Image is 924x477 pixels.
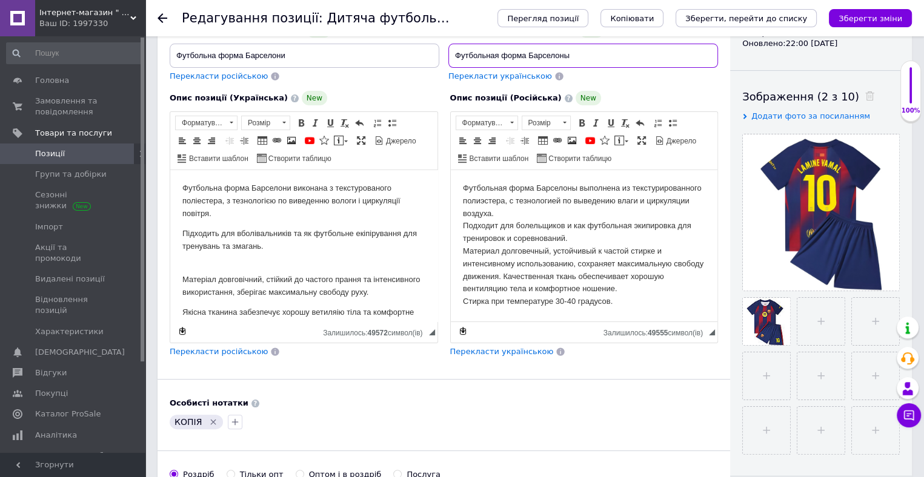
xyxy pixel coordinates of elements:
iframe: Редактор, BC835045-EE77-47F9-AA45-2876AE4F954C [451,170,718,321]
a: Жирний (Ctrl+B) [575,116,588,130]
span: Замовлення та повідомлення [35,96,112,117]
a: Вставити/Редагувати посилання (Ctrl+L) [270,134,284,147]
button: Зберегти зміни [829,9,912,27]
span: Перекласти російською [170,347,268,356]
input: Наприклад, H&M жіноча сукня зелена 38 розмір вечірня максі з блискітками [170,44,439,68]
span: Форматування [456,116,506,130]
a: Форматування [456,116,518,130]
a: По лівому краю [456,134,470,147]
a: Вставити шаблон [176,151,250,165]
span: Розмір [522,116,559,130]
a: Вставити іконку [317,134,331,147]
a: Таблиця [256,134,269,147]
span: Аналітика [35,430,77,441]
span: Створити таблицю [547,154,611,164]
span: 49572 [367,329,387,337]
div: 100% [901,107,920,115]
span: Додати фото за посиланням [751,111,870,120]
a: Таблиця [536,134,550,147]
a: Вставити шаблон [456,151,531,165]
input: Пошук [6,42,143,64]
span: Форматування [176,116,225,130]
a: Збільшити відступ [518,134,531,147]
span: Потягніть для зміни розмірів [429,329,435,335]
iframe: Редактор, 7693B556-F407-40C2-85FB-604A5F99DA8D [170,170,437,321]
div: Оновлено: 22:00 [DATE] [742,38,900,49]
div: Повернутися назад [158,13,167,23]
button: Зберегти, перейти до списку [676,9,817,27]
button: Чат з покупцем [897,403,921,427]
i: Зберегти, перейти до списку [685,14,807,23]
div: Кiлькiсть символiв [603,326,709,337]
a: По правому краю [205,134,218,147]
a: Вставити/видалити маркований список [385,116,399,130]
a: Вставити повідомлення [613,134,630,147]
a: Створити таблицю [535,151,613,165]
span: Інструменти веб-майстра та SEO [35,450,112,472]
a: Видалити форматування [338,116,351,130]
span: Перекласти українською [448,71,552,81]
a: Джерело [373,134,418,147]
span: Розмір [242,116,278,130]
a: Збільшити відступ [238,134,251,147]
span: Характеристики [35,326,104,337]
input: Наприклад, H&M жіноча сукня зелена 38 розмір вечірня максі з блискітками [448,44,718,68]
a: Курсив (Ctrl+I) [309,116,322,130]
a: По центру [471,134,484,147]
span: Вставити шаблон [468,154,529,164]
span: Джерело [384,136,416,146]
span: Джерело [665,136,697,146]
span: Опис позиції (Українська) [170,93,288,102]
a: Джерело [653,134,699,147]
a: Додати відео з YouTube [303,134,316,147]
h1: Редагування позиції: Дитяча футбольна форма Барселони Ямал [182,11,616,25]
i: Зберегти зміни [839,14,902,23]
p: Підходить для вболівальників та як футбольне екіпірування для тренувань та змагань. [12,58,255,83]
span: Перекласти російською [170,71,268,81]
a: Розмір [522,116,571,130]
a: Вставити повідомлення [332,134,350,147]
a: По лівому краю [176,134,189,147]
span: КОПІЯ [174,417,202,427]
button: Перегляд позиції [497,9,588,27]
a: Зробити резервну копію зараз [176,324,189,338]
a: Максимізувати [354,134,368,147]
a: Вставити/Редагувати посилання (Ctrl+L) [551,134,564,147]
a: Максимізувати [635,134,648,147]
span: Потягніть для зміни розмірів [709,329,715,335]
a: Підкреслений (Ctrl+U) [324,116,337,130]
div: 100% Якість заповнення [900,61,921,122]
a: Зменшити відступ [223,134,236,147]
a: Зробити резервну копію зараз [456,324,470,338]
span: Товари та послуги [35,128,112,139]
svg: Видалити мітку [208,417,218,427]
a: Вставити/видалити маркований список [666,116,679,130]
a: Форматування [175,116,238,130]
span: New [302,91,327,105]
div: Ваш ID: 1997330 [39,18,145,29]
a: Підкреслений (Ctrl+U) [604,116,617,130]
span: Групи та добірки [35,169,107,180]
body: Редактор, 7693B556-F407-40C2-85FB-604A5F99DA8D [12,12,255,174]
a: Створити таблицю [255,151,333,165]
a: Вставити/видалити нумерований список [371,116,384,130]
span: 49555 [648,329,668,337]
span: Опис позиції (Російська) [450,93,562,102]
a: По правому краю [485,134,499,147]
span: Видалені позиції [35,274,105,285]
span: Позиції [35,148,65,159]
p: Футбольна форма Барселони виконана з текстурованого поліестера, з тезнологією по виведенню вологи... [12,12,255,50]
span: Відгуки [35,367,67,378]
span: Відновлення позицій [35,294,112,316]
span: Перекласти українською [450,347,554,356]
p: Якісна тканина забезпечує хорошу ветиляію тіла та комфортне носіння. Прання при температурі 30-40... [12,136,255,174]
div: Кiлькiсть символiв [323,326,428,337]
a: Жирний (Ctrl+B) [294,116,308,130]
span: Головна [35,75,69,86]
a: Вставити іконку [598,134,611,147]
a: Повернути (Ctrl+Z) [353,116,366,130]
a: По центру [190,134,204,147]
span: Перегляд позиції [507,14,579,23]
p: Матеріал довговічний, стійкий до частого прання та інтенсивного використання, зберігає максимальн... [12,91,255,128]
